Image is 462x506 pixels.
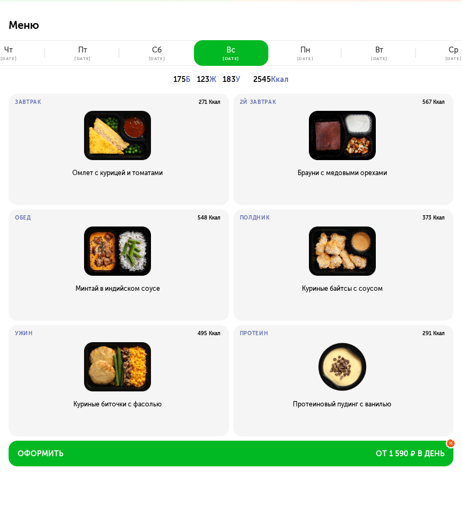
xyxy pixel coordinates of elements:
[375,46,384,55] div: вт
[15,342,221,391] img: Куриные биточки с фасолью
[226,46,236,55] div: вс
[197,72,216,87] p: 123
[240,284,445,293] p: Куриные байтсы с соусом
[342,40,416,66] button: вт[DATE]
[253,72,289,87] p: 2545
[9,441,453,466] button: Оформитьот 1 590 ₽ в день
[209,75,216,84] span: Ж
[198,215,221,221] p: 548 Ккал
[152,46,162,55] div: сб
[422,330,445,337] p: 291 Ккал
[149,56,165,61] div: [DATE]
[198,330,221,337] p: 495 Ккал
[240,111,445,160] img: Брауни с медовыми орехами
[15,226,221,276] img: Минтай в индийском соусе
[422,215,445,221] p: 373 Ккал
[4,46,13,55] div: чт
[297,56,314,61] div: [DATE]
[15,284,221,293] p: Минтай в индийском соусе
[15,169,221,177] p: Омлет с курицей и томатами
[240,99,276,105] p: 2й завтрак
[240,400,445,409] p: Протеиновый пудинг с ванилью
[271,75,289,84] span: Ккал
[120,40,194,66] button: сб[DATE]
[236,75,240,84] span: У
[445,56,462,61] div: [DATE]
[223,56,239,61] div: [DATE]
[15,215,31,221] p: Обед
[422,99,445,105] p: 567 Ккал
[376,449,444,459] span: от 1 590 ₽ в день
[300,46,310,55] div: пн
[449,46,458,55] div: ср
[15,99,41,105] p: Завтрак
[173,72,191,87] p: 175
[15,330,33,337] p: Ужин
[199,99,221,105] p: 271 Ккал
[74,56,91,61] div: [DATE]
[223,72,240,87] p: 183
[15,400,221,409] p: Куриные биточки с фасолью
[15,111,221,160] img: Омлет с курицей и томатами
[46,40,120,66] button: пт[DATE]
[240,342,445,391] img: Протеиновый пудинг с ванилью
[268,40,343,66] button: пн[DATE]
[1,56,17,61] div: [DATE]
[240,226,445,276] img: Куриные байтсы с соусом
[240,215,270,221] p: Полдник
[194,40,268,66] button: вс[DATE]
[240,330,269,337] p: Протеин
[371,56,388,61] div: [DATE]
[186,75,191,84] span: Б
[240,169,445,177] p: Брауни с медовыми орехами
[78,46,87,55] div: пт
[9,19,453,40] p: Меню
